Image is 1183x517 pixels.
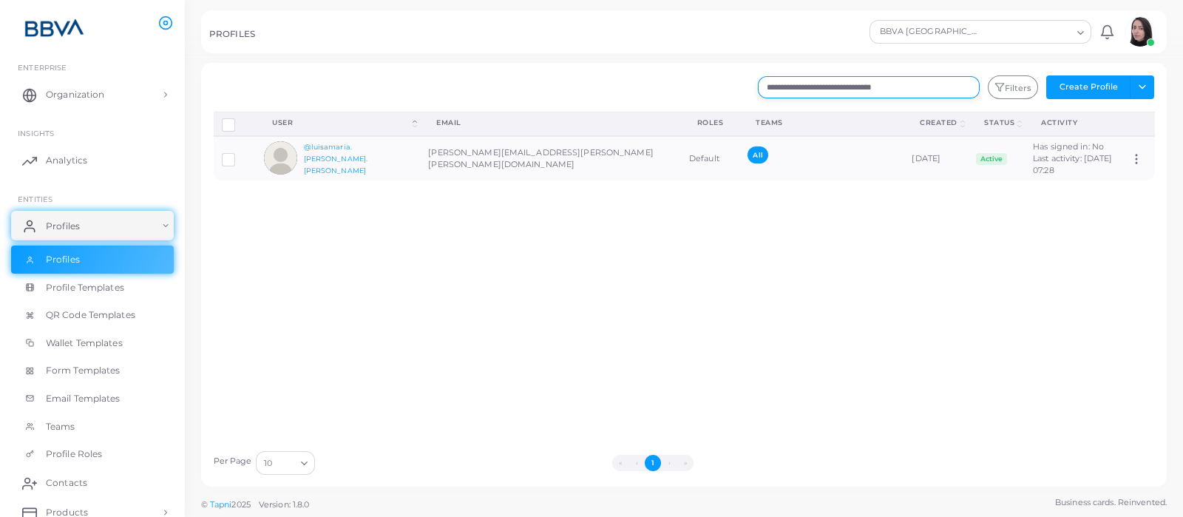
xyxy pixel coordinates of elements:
img: logo [13,14,95,41]
span: 2025 [231,499,250,511]
a: Contacts [11,468,174,498]
div: Search for option [870,20,1091,44]
td: [DATE] [904,136,968,180]
span: Form Templates [46,364,121,377]
span: INSIGHTS [18,129,54,138]
span: Profiles [46,220,80,233]
img: avatar [1125,17,1155,47]
a: Analytics [11,146,174,175]
span: Contacts [46,476,87,490]
span: Email Templates [46,392,121,405]
a: Form Templates [11,357,174,385]
label: Per Page [214,456,252,467]
span: Profiles [46,253,80,266]
th: Row-selection [214,112,257,136]
span: Organization [46,88,104,101]
a: Tapni [210,499,232,510]
span: All [748,146,767,163]
span: Profile Templates [46,281,124,294]
span: BBVA [GEOGRAPHIC_DATA] [878,24,985,39]
div: User [272,118,410,128]
span: Enterprise [18,63,67,72]
button: Create Profile [1046,75,1131,99]
h5: PROFILES [209,29,255,39]
a: Email Templates [11,385,174,413]
td: [PERSON_NAME][EMAIL_ADDRESS][PERSON_NAME][PERSON_NAME][DOMAIN_NAME] [420,136,681,180]
td: Default [681,136,740,180]
button: Go to page 1 [645,455,661,471]
div: Created [920,118,957,128]
span: Teams [46,420,75,433]
span: Analytics [46,154,87,167]
div: Status [984,118,1014,128]
span: © [201,499,309,511]
a: Organization [11,80,174,109]
span: Business cards. Reinvented. [1055,496,1167,509]
a: Teams [11,413,174,441]
img: avatar [264,141,297,175]
input: Search for option [274,455,295,471]
div: Roles [697,118,724,128]
a: Profile Templates [11,274,174,302]
span: Profile Roles [46,447,102,461]
a: Profile Roles [11,440,174,468]
span: ENTITIES [18,195,52,203]
span: Active [976,153,1007,165]
span: Version: 1.8.0 [259,499,310,510]
span: Last activity: [DATE] 07:28 [1033,153,1112,175]
div: Search for option [256,451,315,475]
a: Profiles [11,211,174,240]
ul: Pagination [319,455,987,471]
div: Email [436,118,665,128]
div: Teams [756,118,887,128]
span: Wallet Templates [46,337,123,350]
th: Action [1122,112,1154,136]
a: QR Code Templates [11,301,174,329]
div: activity [1041,118,1105,128]
a: @luisamaria.[PERSON_NAME].[PERSON_NAME] [304,143,368,175]
a: Profiles [11,246,174,274]
span: QR Code Templates [46,308,135,322]
input: Search for option [986,24,1071,40]
span: 10 [264,456,272,471]
a: Wallet Templates [11,329,174,357]
a: avatar [1121,17,1159,47]
span: Has signed in: No [1033,141,1104,152]
button: Filters [988,75,1038,99]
